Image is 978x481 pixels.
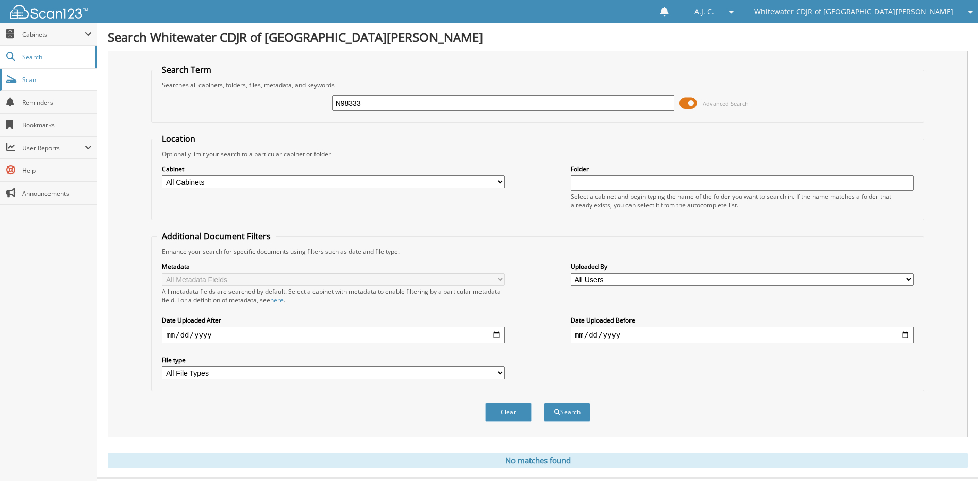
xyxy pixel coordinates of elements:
[571,262,914,271] label: Uploaded By
[571,192,914,210] div: Select a cabinet and begin typing the name of the folder you want to search in. If the name match...
[22,53,90,61] span: Search
[162,287,505,304] div: All metadata fields are searched by default. Select a cabinet with metadata to enable filtering b...
[703,100,749,107] span: Advanced Search
[571,316,914,325] label: Date Uploaded Before
[10,5,88,19] img: scan123-logo-white.svg
[270,296,284,304] a: here
[485,403,532,422] button: Clear
[754,9,953,15] span: Whitewater CDJR of [GEOGRAPHIC_DATA][PERSON_NAME]
[157,247,918,256] div: Enhance your search for specific documents using filters such as date and file type.
[926,431,978,481] iframe: Chat Widget
[544,403,590,422] button: Search
[157,64,217,75] legend: Search Term
[162,316,505,325] label: Date Uploaded After
[22,143,85,152] span: User Reports
[22,166,92,175] span: Help
[157,133,201,145] legend: Location
[571,165,914,173] label: Folder
[162,262,505,271] label: Metadata
[22,75,92,84] span: Scan
[157,81,918,89] div: Searches all cabinets, folders, files, metadata, and keywords
[108,453,968,468] div: No matches found
[571,327,914,343] input: end
[157,150,918,158] div: Optionally limit your search to a particular cabinet or folder
[162,327,505,343] input: start
[22,121,92,130] span: Bookmarks
[157,231,276,242] legend: Additional Document Filters
[22,98,92,107] span: Reminders
[162,356,505,364] label: File type
[108,28,968,45] h1: Search Whitewater CDJR of [GEOGRAPHIC_DATA][PERSON_NAME]
[694,9,714,15] span: A.J. C.
[162,165,505,173] label: Cabinet
[22,30,85,39] span: Cabinets
[22,189,92,198] span: Announcements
